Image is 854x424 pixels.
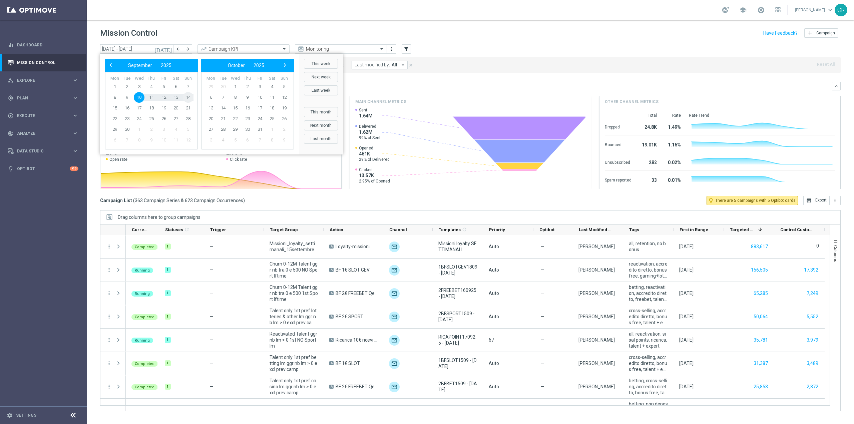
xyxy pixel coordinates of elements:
button: open_in_browser Export [803,196,830,205]
th: weekday [109,76,121,81]
button: 2025 [249,61,269,70]
i: close [408,63,413,67]
button: equalizer Dashboard [7,42,79,48]
button: Next month [304,120,338,130]
span: 1 [109,81,120,92]
span: All [392,62,397,68]
span: 1 [134,124,144,135]
button: more_vert [106,290,112,296]
button: lightbulb Optibot +10 [7,166,79,171]
span: 4 [267,81,277,92]
span: 30 [242,124,253,135]
span: Columns [833,245,838,262]
span: A [329,315,334,319]
button: Last modified by: All arrow_drop_down [352,61,408,69]
div: Press SPACE to select this row. [126,399,825,422]
span: 6 [170,81,181,92]
i: add [807,30,813,36]
span: 23 [122,113,132,124]
i: more_vert [832,198,838,203]
i: more_vert [106,384,112,390]
div: Press SPACE to select this row. [100,305,126,329]
span: 21 [218,113,229,124]
a: Optibot [17,160,70,177]
span: 17 [255,103,265,113]
div: Unsubscribed [605,156,631,167]
span: 9 [279,135,290,145]
span: 5 [279,81,290,92]
th: weekday [229,76,242,81]
i: gps_fixed [8,95,14,101]
div: Spam reported [605,174,631,185]
img: Optimail [389,382,400,392]
button: person_search Explore keyboard_arrow_right [7,78,79,83]
span: 5 [183,124,193,135]
div: Bounced [605,139,631,149]
span: ‹ [106,61,115,69]
span: 1.62M [359,129,381,135]
th: weekday [133,76,145,81]
button: This week [304,59,338,69]
img: Optimail [389,335,400,346]
span: 7 [122,135,132,145]
div: Explore [8,77,72,83]
th: weekday [145,76,158,81]
span: 2 [242,81,253,92]
span: 31 [255,124,265,135]
span: A [329,385,334,389]
button: arrow_forward [183,44,192,54]
span: Click rate [230,157,247,162]
span: 16 [122,103,132,113]
span: Data Studio [17,149,72,153]
a: Mission Control [17,54,78,71]
th: weekday [182,76,194,81]
i: keyboard_arrow_right [72,130,78,136]
div: Mission Control [8,54,78,71]
i: track_changes [8,130,14,136]
button: 17,392 [803,266,819,274]
span: 21 [183,103,193,113]
i: more_vert [106,360,112,366]
span: 11 [267,92,277,103]
span: 15 [109,103,120,113]
button: 883,617 [750,243,769,251]
span: 15 [230,103,241,113]
i: keyboard_arrow_down [834,84,839,88]
span: Explore [17,78,72,82]
div: 24.8K [639,121,657,132]
span: 2 [146,124,157,135]
th: weekday [157,76,170,81]
i: more_vert [106,244,112,250]
span: 18 [267,103,277,113]
span: September [128,63,152,68]
button: Last month [304,134,338,144]
div: Press SPACE to select this row. [126,329,825,352]
h4: Other channel metrics [605,99,659,105]
span: 25 [267,113,277,124]
span: 12 [183,135,193,145]
div: Press SPACE to select this row. [100,399,126,422]
i: keyboard_arrow_right [72,77,78,83]
i: [DATE] [154,46,172,52]
button: 3,979 [806,336,819,344]
i: keyboard_arrow_right [72,112,78,119]
span: A [329,361,334,365]
span: 27 [170,113,181,124]
span: 22 [109,113,120,124]
span: Ricarica 10€ ricevi 2.500 Sisal point [336,337,378,343]
button: 5,552 [806,313,819,321]
span: Analyze [17,131,72,135]
button: 35,781 [753,336,769,344]
span: Plan [17,96,72,100]
button: 50,064 [753,313,769,321]
span: 3 [205,135,216,145]
div: 0.02% [665,156,681,167]
div: Press SPACE to select this row. [126,375,825,399]
span: 1.64M [359,113,373,119]
button: more_vert [106,267,112,273]
div: Press SPACE to select this row. [100,282,126,305]
i: trending_up [200,46,207,52]
span: Clicked [359,167,390,172]
i: equalizer [8,42,14,48]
